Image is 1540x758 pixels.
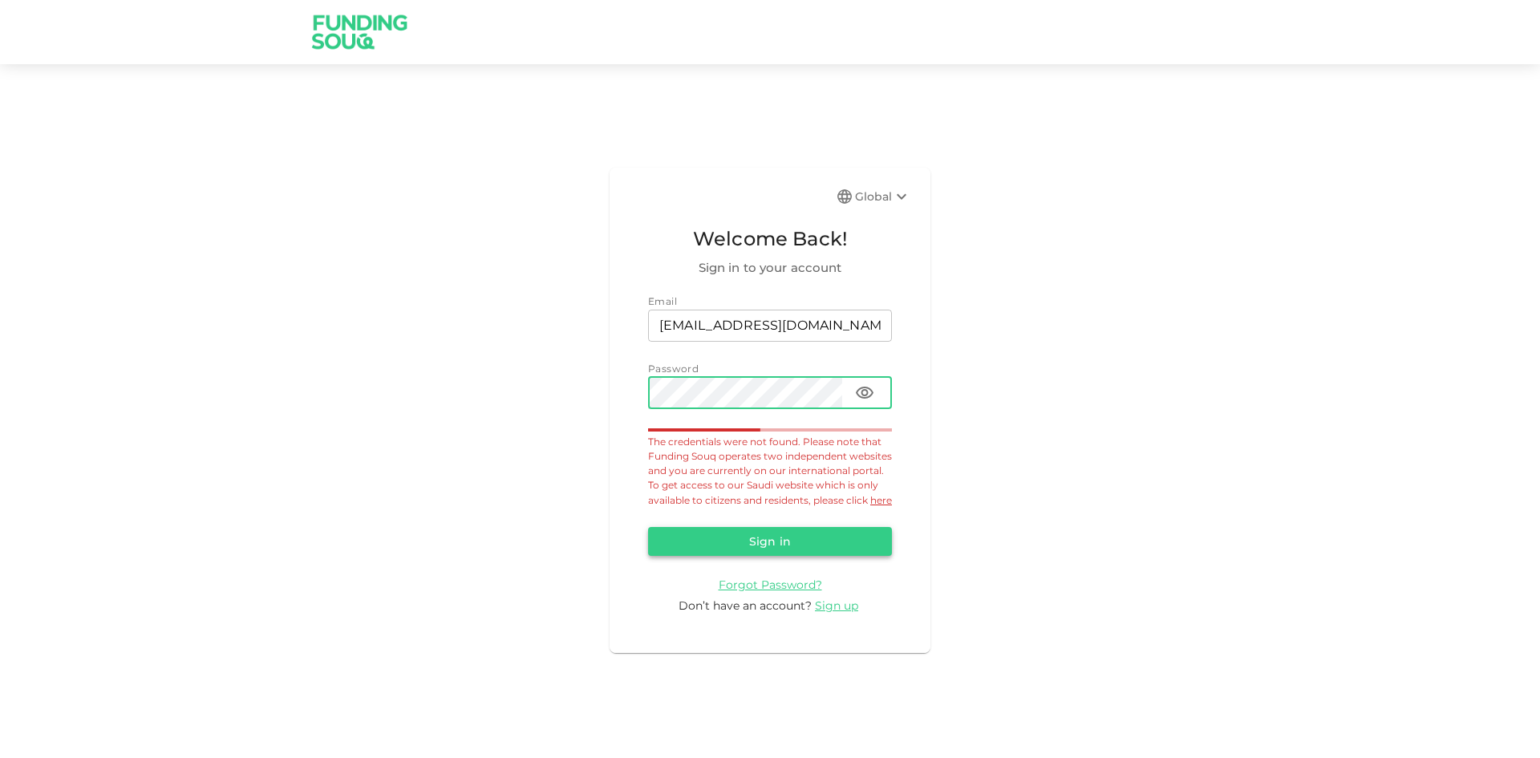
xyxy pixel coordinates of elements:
[815,598,858,613] span: Sign up
[648,377,842,409] input: password
[648,527,892,556] button: Sign in
[648,310,892,342] input: email
[648,363,699,375] span: Password
[870,494,892,506] a: here
[648,258,892,278] span: Sign in to your account
[648,224,892,254] span: Welcome Back!
[648,295,677,307] span: Email
[855,187,911,206] div: Global
[679,598,812,613] span: Don’t have an account?
[648,436,892,506] span: The credentials were not found. Please note that Funding Souq operates two independent websites a...
[719,577,822,592] a: Forgot Password?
